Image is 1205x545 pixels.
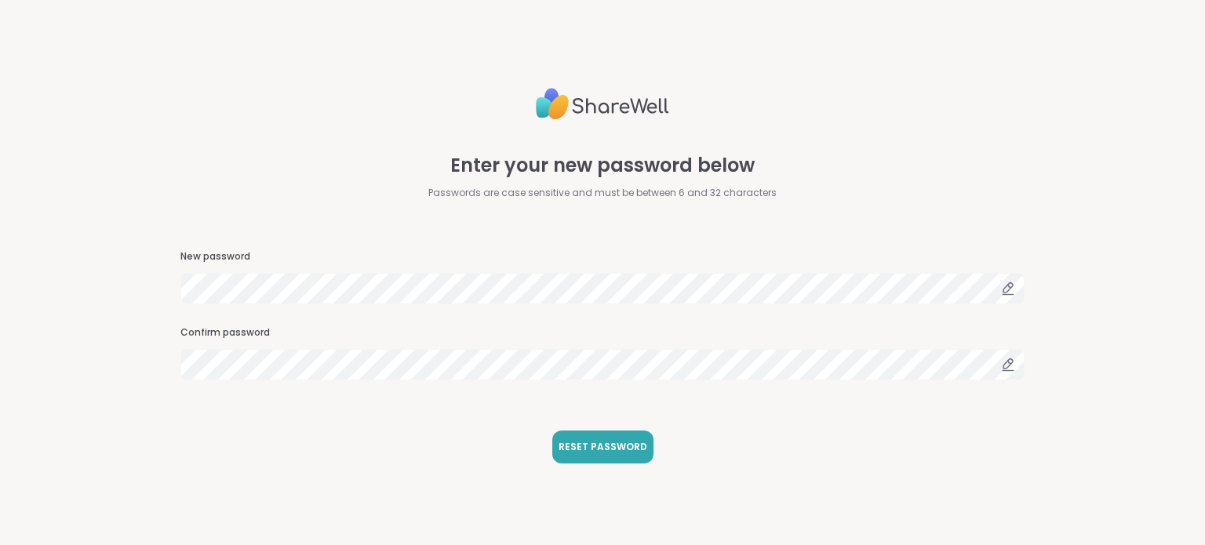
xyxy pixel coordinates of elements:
[180,250,1024,263] h3: New password
[180,326,1024,340] h3: Confirm password
[552,431,653,463] button: RESET PASSWORD
[450,151,755,180] span: Enter your new password below
[559,440,647,454] span: RESET PASSWORD
[428,186,777,200] span: Passwords are case sensitive and must be between 6 and 32 characters
[536,82,669,126] img: ShareWell Logo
